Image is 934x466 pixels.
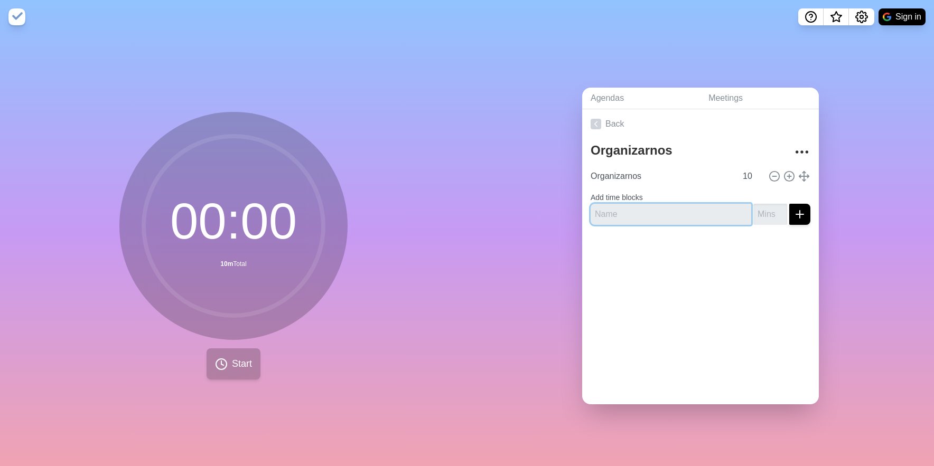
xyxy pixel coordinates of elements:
a: Back [582,109,819,139]
input: Mins [753,204,787,225]
input: Name [591,204,751,225]
input: Name [586,166,736,187]
a: Agendas [582,88,700,109]
button: More [791,141,812,163]
input: Mins [739,166,764,187]
img: timeblocks logo [8,8,25,25]
button: Settings [849,8,874,25]
button: Sign in [879,8,926,25]
label: Add time blocks [591,193,643,202]
button: What’s new [824,8,849,25]
span: Start [232,357,252,371]
button: Start [207,348,260,379]
img: google logo [883,13,891,21]
a: Meetings [700,88,819,109]
button: Help [798,8,824,25]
